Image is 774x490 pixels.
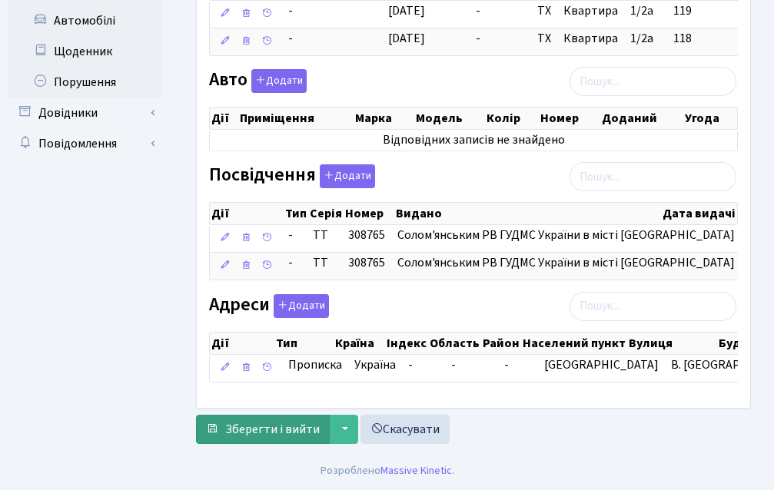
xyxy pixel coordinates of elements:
[238,108,354,129] th: Приміщення
[563,30,618,48] span: Квартира
[8,98,161,128] a: Довідники
[544,356,659,373] span: [GEOGRAPHIC_DATA]
[251,69,307,93] button: Авто
[210,203,284,224] th: Дії
[476,2,480,19] span: -
[209,294,329,318] label: Адреси
[210,130,737,151] td: Відповідних записів не знайдено
[414,108,486,129] th: Модель
[334,333,385,354] th: Країна
[284,203,308,224] th: Тип
[537,30,551,48] span: ТХ
[485,108,539,129] th: Колір
[388,30,425,47] span: [DATE]
[451,356,456,373] span: -
[673,2,692,19] span: 119
[570,162,736,191] input: Пошук...
[627,333,716,354] th: Вулиця
[563,2,618,20] span: Квартира
[288,2,293,19] span: -
[504,356,509,373] span: -
[354,108,414,129] th: Марка
[661,203,737,224] th: Дата видачі
[270,291,329,318] a: Додати
[209,164,375,188] label: Посвідчення
[600,108,683,129] th: Доданий
[570,292,736,321] input: Пошук...
[288,30,293,47] span: -
[196,415,330,444] button: Зберегти і вийти
[320,164,375,188] button: Посвідчення
[717,333,772,354] th: Будинок
[321,462,454,479] div: Розроблено .
[348,254,385,271] span: 308765
[385,333,428,354] th: Індекс
[348,227,385,243] span: 308765
[476,30,480,47] span: -
[288,356,342,374] span: Прописка
[673,30,692,47] span: 118
[247,67,307,94] a: Додати
[209,69,307,93] label: Авто
[481,333,521,354] th: Район
[394,203,661,224] th: Видано
[630,30,653,47] span: 1/2а
[683,108,737,129] th: Угода
[210,108,238,129] th: Дії
[316,162,375,189] a: Додати
[288,227,301,244] span: -
[210,333,274,354] th: Дії
[313,254,328,271] span: ТТ
[570,67,736,96] input: Пошук...
[408,356,413,373] span: -
[8,5,161,36] a: Автомобілі
[313,227,328,243] span: ТТ
[8,67,161,98] a: Порушення
[428,333,481,354] th: Область
[539,108,600,129] th: Номер
[630,2,653,19] span: 1/2а
[274,333,334,354] th: Тип
[397,227,735,243] span: Солом'янським РВ ГУДМС України в місті [GEOGRAPHIC_DATA]
[397,254,735,271] span: Солом'янським РВ ГУДМС України в місті [GEOGRAPHIC_DATA]
[388,2,425,19] span: [DATE]
[521,333,627,354] th: Населений пункт
[288,254,301,272] span: -
[344,203,394,224] th: Номер
[274,294,329,318] button: Адреси
[8,128,161,159] a: Повідомлення
[354,356,396,374] span: Україна
[380,462,452,478] a: Massive Kinetic
[308,203,344,224] th: Серія
[360,415,450,444] a: Скасувати
[225,421,320,438] span: Зберегти і вийти
[537,2,551,20] span: ТХ
[8,36,161,67] a: Щоденник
